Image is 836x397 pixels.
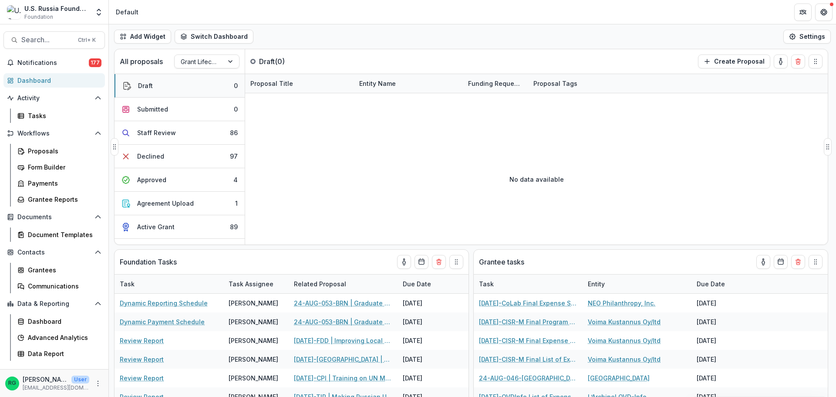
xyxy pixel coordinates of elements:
[230,222,238,231] div: 89
[115,121,245,145] button: Staff Review86
[120,373,164,383] a: Review Report
[691,350,757,369] div: [DATE]
[449,255,463,269] button: Drag
[583,275,691,293] div: Entity
[3,297,105,311] button: Open Data & Reporting
[24,4,89,13] div: U.S. Russia Foundation
[691,369,757,387] div: [DATE]
[463,74,528,93] div: Funding Requested
[223,279,279,288] div: Task Assignee
[245,79,298,88] div: Proposal Title
[120,299,208,308] a: Dynamic Reporting Schedule
[120,56,163,67] p: All proposals
[28,349,98,358] div: Data Report
[398,312,463,331] div: [DATE]
[791,255,805,269] button: Delete card
[229,336,278,345] div: [PERSON_NAME]
[14,192,105,207] a: Grantee Reports
[691,312,757,331] div: [DATE]
[588,299,655,308] a: NEO Philanthropy, Inc.
[397,255,411,269] button: toggle-assigned-to-me
[17,130,91,137] span: Workflows
[294,317,392,326] a: 24-AUG-053-BRN | Graduate Research Cooperation Project 2.0
[115,279,140,288] div: Task
[824,138,832,156] button: Drag
[354,74,463,93] div: Entity Name
[474,279,499,288] div: Task
[14,314,105,329] a: Dashboard
[691,294,757,312] div: [DATE]
[120,336,164,345] a: Review Report
[398,279,436,288] div: Due Date
[691,275,757,293] div: Due Date
[14,346,105,361] a: Data Report
[120,317,205,326] a: Dynamic Payment Schedule
[137,222,175,231] div: Active Grant
[112,6,142,18] nav: breadcrumb
[138,81,153,90] div: Draft
[17,300,91,308] span: Data & Reporting
[28,282,98,291] div: Communications
[294,336,392,345] a: [DATE]-FDD | Improving Local Governance Competence Among Rising Exiled Russian Civil Society Leaders
[14,227,105,242] a: Document Templates
[398,369,463,387] div: [DATE]
[229,299,278,308] div: [PERSON_NAME]
[115,215,245,239] button: Active Grant89
[28,146,98,156] div: Proposals
[137,175,166,184] div: Approved
[120,257,177,267] p: Foundation Tasks
[230,128,238,137] div: 86
[398,331,463,350] div: [DATE]
[28,265,98,275] div: Grantees
[21,36,73,44] span: Search...
[756,255,770,269] button: toggle-assigned-to-me
[809,54,823,68] button: Drag
[3,210,105,224] button: Open Documents
[17,214,91,221] span: Documents
[509,175,564,184] p: No data available
[114,30,171,44] button: Add Widget
[234,81,238,90] div: 0
[234,105,238,114] div: 0
[479,336,577,345] a: [DATE]-CISR-M Final Expense Summary
[14,279,105,293] a: Communications
[3,56,105,70] button: Notifications177
[137,105,168,114] div: Submitted
[28,230,98,239] div: Document Templates
[398,294,463,312] div: [DATE]
[14,330,105,345] a: Advanced Analytics
[137,152,164,161] div: Declined
[8,380,16,386] div: Ruslan Garipov
[289,275,398,293] div: Related Proposal
[23,375,68,384] p: [PERSON_NAME]
[432,255,446,269] button: Delete card
[294,373,392,383] a: [DATE]-CPI | Training on UN Mechanisms and publication of a Hands-On Guide on the defense of lawy...
[774,54,788,68] button: toggle-assigned-to-me
[479,257,524,267] p: Grantee tasks
[137,199,194,208] div: Agreement Upload
[120,355,164,364] a: Review Report
[3,73,105,88] a: Dashboard
[14,160,105,174] a: Form Builder
[17,76,98,85] div: Dashboard
[235,199,238,208] div: 1
[76,35,98,45] div: Ctrl + K
[93,3,105,21] button: Open entity switcher
[23,384,89,392] p: [EMAIL_ADDRESS][DOMAIN_NAME]
[28,163,98,172] div: Form Builder
[774,255,788,269] button: Calendar
[398,275,463,293] div: Due Date
[245,74,354,93] div: Proposal Title
[28,333,98,342] div: Advanced Analytics
[3,31,105,49] button: Search...
[28,179,98,188] div: Payments
[259,56,324,67] p: Draft ( 0 )
[93,378,103,389] button: More
[233,175,238,184] div: 4
[115,275,223,293] div: Task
